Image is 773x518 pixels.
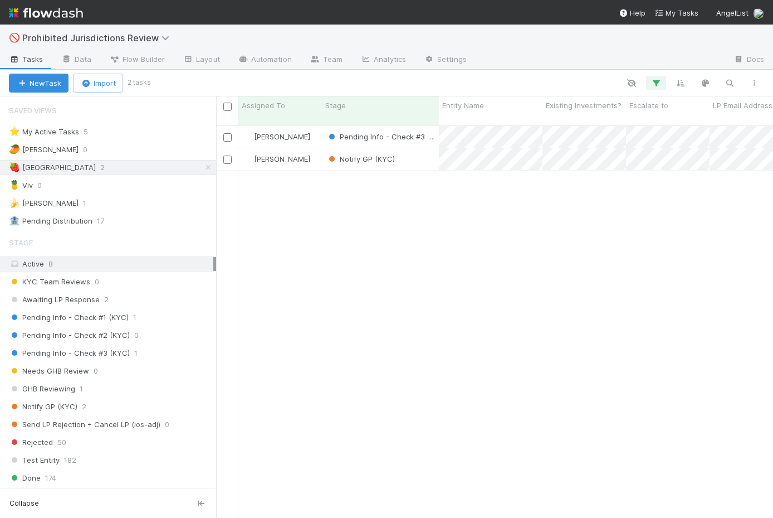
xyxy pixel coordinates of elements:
span: 🍌 [9,198,20,207]
span: 1 [80,382,83,396]
div: [PERSON_NAME] [243,131,310,142]
div: Notify GP (KYC) [326,153,395,164]
span: Existing Investments? [546,100,622,111]
span: Stage [9,231,33,254]
span: Pending Info - Check #1 (KYC) [9,311,129,325]
div: Pending Info - Check #3 (KYC) [326,131,433,142]
a: Docs [725,51,773,69]
input: Toggle Row Selected [223,133,232,142]
span: 🍓 [9,162,20,172]
a: Layout [174,51,229,69]
a: Flow Builder [100,51,174,69]
span: 2 [82,400,86,414]
span: 2 [100,161,116,175]
span: Pending Info - Check #2 (KYC) [9,328,130,342]
span: Awaiting LP Response [9,293,100,307]
span: My Tasks [654,8,698,17]
div: Help [619,7,645,18]
span: KYC Team Reviews [9,275,90,289]
input: Toggle Row Selected [223,156,232,164]
a: Team [301,51,351,69]
span: Test Entity [9,453,60,467]
span: Needs GHB Review [9,364,89,378]
span: AngelList [716,8,748,17]
span: ⭐ [9,127,20,136]
span: 0 [165,418,169,432]
span: 50 [57,435,66,449]
button: Import [73,74,123,93]
span: 1 [83,196,97,210]
a: My Tasks [654,7,698,18]
input: Toggle All Rows Selected [223,103,232,111]
div: My Active Tasks [9,125,79,139]
span: 2 [104,293,109,307]
a: Analytics [351,51,415,69]
span: 5 [84,125,99,139]
img: logo-inverted-e16ddd16eac7371096b0.svg [9,3,83,22]
div: [PERSON_NAME] [9,196,79,210]
div: [GEOGRAPHIC_DATA] [9,161,96,175]
span: Send LP Rejection + Cancel LP (ios-adj) [9,418,160,432]
span: Flow Builder [109,54,165,65]
span: 182 [64,453,76,467]
span: 🏦 [9,216,20,225]
span: [PERSON_NAME] [254,154,310,163]
small: 2 tasks [128,78,151,88]
span: Collapse [9,498,39,509]
img: avatar_ec94f6e9-05c5-4d36-a6c8-d0cea77c3c29.png [243,154,252,163]
span: 1 [134,346,138,360]
span: Prohibited Jurisdictions Review [22,32,175,43]
span: 🍍 [9,180,20,190]
span: 🥭 [9,144,20,154]
span: Escalate to [629,100,668,111]
span: 0 [95,275,99,289]
span: 0 [94,364,98,378]
span: 0 [37,178,53,192]
button: NewTask [9,74,69,93]
span: Notify GP (KYC) [9,400,77,414]
span: Tasks [9,54,43,65]
span: Pending Info - Check #3 (KYC) [9,346,130,360]
span: Pending Info - Check #3 (KYC) [326,132,447,141]
img: avatar_ec94f6e9-05c5-4d36-a6c8-d0cea77c3c29.png [753,8,764,19]
span: Done [9,471,41,485]
a: Data [52,51,100,69]
span: 1 [133,311,136,325]
img: avatar_ec94f6e9-05c5-4d36-a6c8-d0cea77c3c29.png [243,132,252,141]
span: 17 [97,214,115,228]
div: Viv [9,178,33,192]
div: [PERSON_NAME] [243,153,310,164]
a: Settings [415,51,476,69]
span: 8 [48,259,53,268]
span: LP Email Address [713,100,772,111]
span: 174 [45,471,56,485]
span: 🚫 [9,33,20,42]
span: 0 [134,328,139,342]
span: 0 [83,143,99,157]
div: [PERSON_NAME] [9,143,79,157]
span: Assigned To [242,100,285,111]
div: Active [9,257,213,271]
span: Entity Name [442,100,484,111]
span: [PERSON_NAME] [254,132,310,141]
span: Notify GP (KYC) [326,154,395,163]
div: Pending Distribution [9,214,92,228]
a: Automation [229,51,301,69]
span: Stage [325,100,346,111]
span: GHB Reviewing [9,382,75,396]
span: Saved Views [9,99,57,122]
span: Rejected [9,435,53,449]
